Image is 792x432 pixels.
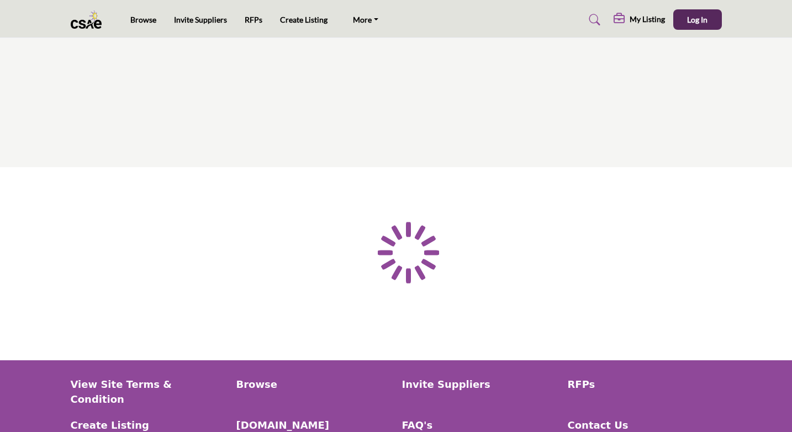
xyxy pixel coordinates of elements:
a: Browse [236,377,390,392]
a: Invite Suppliers [402,377,556,392]
div: My Listing [614,13,665,26]
a: More [345,12,386,28]
a: RFPs [245,15,262,24]
button: Log In [673,9,722,30]
a: Search [578,11,608,29]
a: RFPs [568,377,722,392]
a: Browse [130,15,156,24]
a: Invite Suppliers [174,15,227,24]
h5: My Listing [630,14,665,24]
a: View Site Terms & Condition [71,377,225,407]
img: Site Logo [71,10,108,29]
span: Log In [687,15,707,24]
a: Create Listing [280,15,328,24]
